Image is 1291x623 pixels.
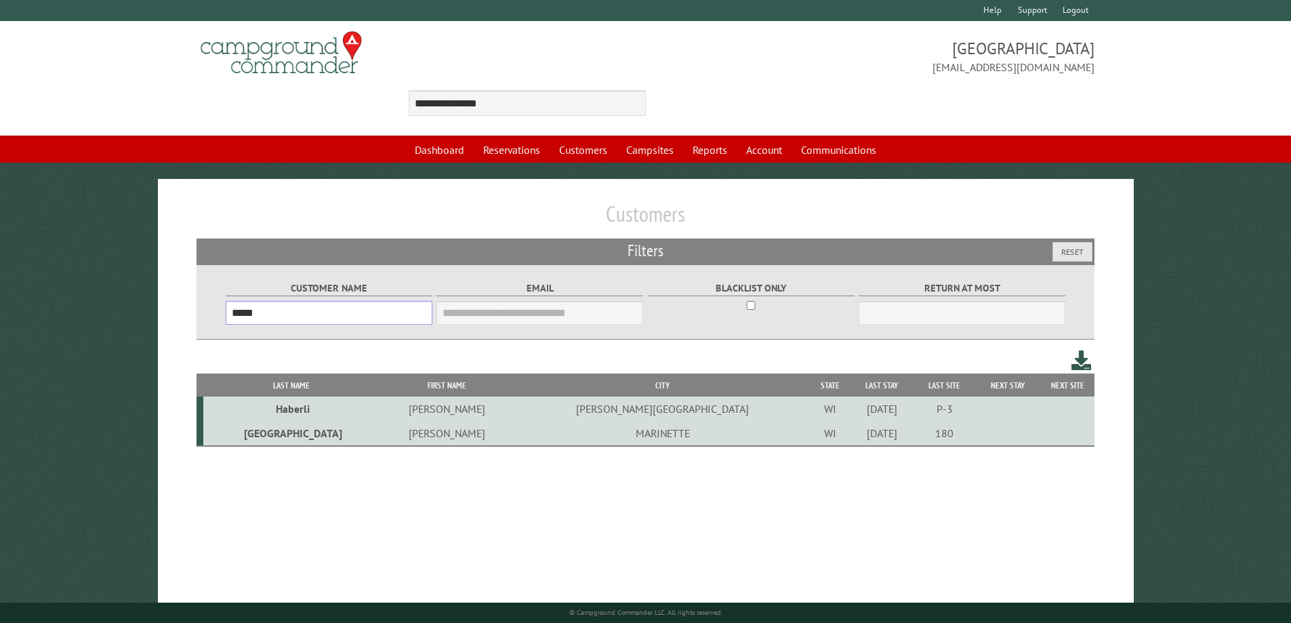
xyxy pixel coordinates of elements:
[514,397,810,421] td: [PERSON_NAME][GEOGRAPHIC_DATA]
[914,397,975,421] td: P-3
[197,26,366,79] img: Campground Commander
[407,137,472,163] a: Dashboard
[914,421,975,446] td: 180
[914,374,975,397] th: Last Site
[853,426,911,440] div: [DATE]
[380,421,514,446] td: [PERSON_NAME]
[618,137,682,163] a: Campsites
[514,421,810,446] td: MARINETTE
[197,201,1095,238] h1: Customers
[859,281,1065,296] label: Return at most
[203,374,380,397] th: Last Name
[197,239,1095,264] h2: Filters
[975,374,1040,397] th: Next Stay
[380,397,514,421] td: [PERSON_NAME]
[684,137,735,163] a: Reports
[475,137,548,163] a: Reservations
[851,374,914,397] th: Last Stay
[569,608,722,617] small: © Campground Commander LLC. All rights reserved.
[793,137,884,163] a: Communications
[203,421,380,446] td: [GEOGRAPHIC_DATA]
[853,402,911,416] div: [DATE]
[514,374,810,397] th: City
[811,421,851,446] td: WI
[811,397,851,421] td: WI
[811,374,851,397] th: State
[380,374,514,397] th: First Name
[646,37,1095,75] span: [GEOGRAPHIC_DATA] [EMAIL_ADDRESS][DOMAIN_NAME]
[551,137,615,163] a: Customers
[436,281,643,296] label: Email
[226,281,432,296] label: Customer Name
[648,281,855,296] label: Blacklist only
[738,137,790,163] a: Account
[203,397,380,421] td: Haberli
[1052,242,1092,262] button: Reset
[1040,374,1094,397] th: Next Site
[1071,348,1091,373] a: Download this customer list (.csv)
